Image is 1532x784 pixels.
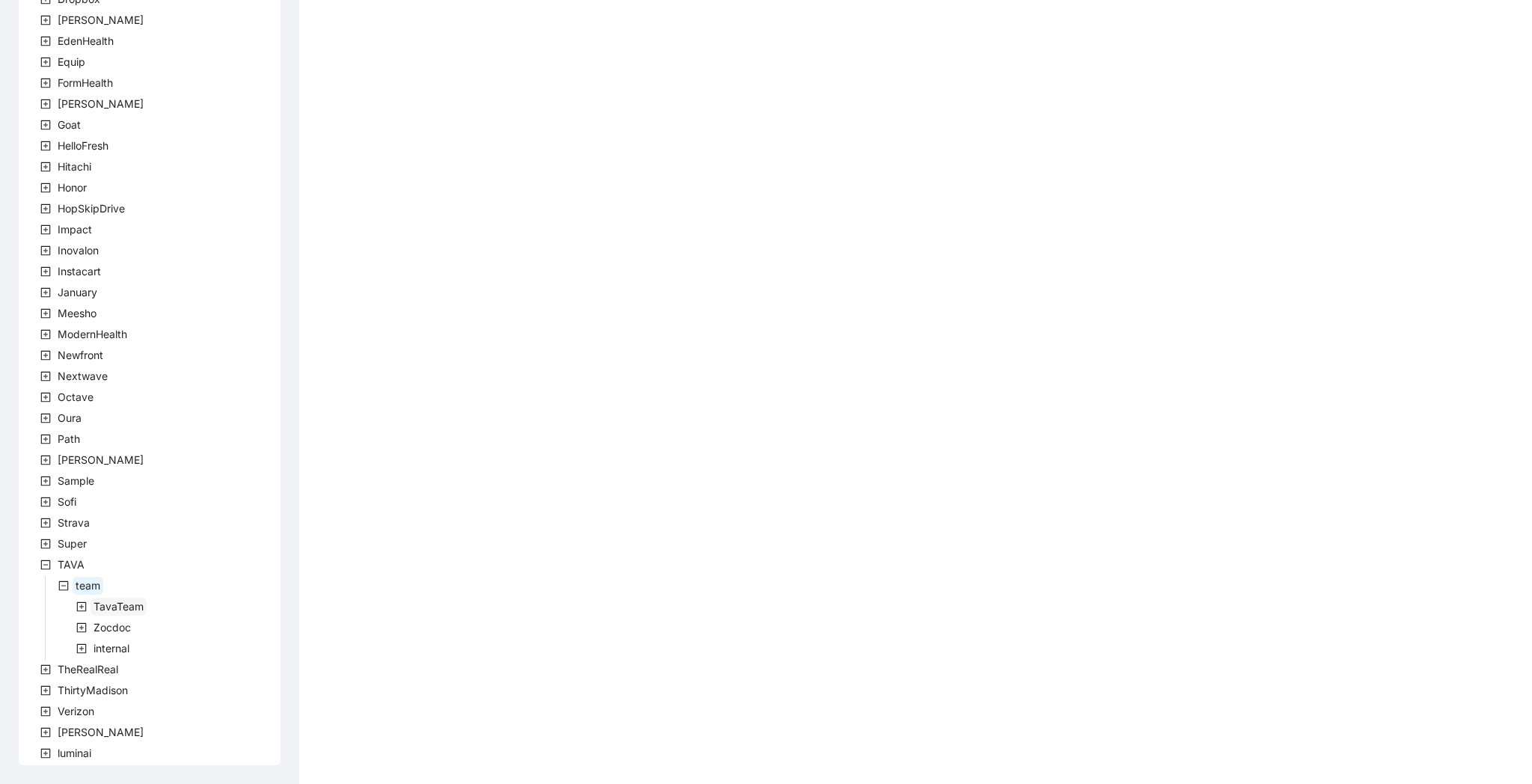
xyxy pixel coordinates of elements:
span: plus-square [40,413,51,423]
span: TavaTeam [91,598,147,616]
span: Rothman [55,451,147,469]
span: minus-square [40,560,51,570]
span: HelloFresh [58,139,108,152]
span: [PERSON_NAME] [58,726,144,738]
span: Path [55,430,83,448]
span: Zocdoc [91,619,134,637]
span: luminai [55,744,94,762]
span: Hitachi [58,160,91,173]
span: plus-square [76,643,87,654]
span: Octave [55,388,96,406]
span: plus-square [40,78,51,88]
span: luminai [58,747,91,759]
span: Goat [55,116,84,134]
span: Sample [55,472,97,490]
span: TAVA [58,558,85,571]
span: plus-square [40,706,51,717]
span: Inovalon [55,242,102,260]
span: Meesho [55,304,99,322]
span: Newfront [58,349,103,361]
span: Super [58,537,87,550]
span: Inovalon [58,244,99,257]
span: Instacart [55,263,104,281]
span: Newfront [55,346,106,364]
span: [PERSON_NAME] [58,453,144,466]
span: Impact [55,221,95,239]
span: plus-square [40,141,51,151]
span: plus-square [40,371,51,382]
span: team [73,577,103,595]
span: Strava [58,516,90,529]
span: plus-square [40,455,51,465]
span: plus-square [40,497,51,507]
span: ModernHealth [55,325,130,343]
span: Virta [55,723,147,741]
span: Honor [58,181,87,194]
span: Nextwave [58,370,108,382]
span: plus-square [40,162,51,172]
span: Zocdoc [94,621,131,634]
span: plus-square [40,329,51,340]
span: plus-square [40,518,51,528]
span: minus-square [58,581,69,591]
span: plus-square [40,99,51,109]
span: Sofi [55,493,79,511]
span: Oura [58,411,82,424]
span: plus-square [40,57,51,67]
span: TavaTeam [94,600,144,613]
span: internal [91,640,132,658]
span: plus-square [40,120,51,130]
span: Nextwave [55,367,111,385]
span: TAVA [55,556,88,574]
span: plus-square [40,476,51,486]
span: Earnest [55,11,147,29]
span: Path [58,432,80,445]
span: EdenHealth [58,34,114,47]
span: plus-square [76,622,87,633]
span: [PERSON_NAME] [58,13,144,26]
span: Sofi [58,495,76,508]
span: team [76,579,100,592]
span: plus-square [40,350,51,361]
span: ThirtyMadison [55,682,131,699]
span: Meesho [58,307,96,319]
span: plus-square [40,434,51,444]
span: Octave [58,391,94,403]
span: plus-square [40,664,51,675]
span: Verizon [55,702,97,720]
span: January [58,286,97,298]
span: Instacart [58,265,101,278]
span: plus-square [40,727,51,738]
span: plus-square [40,539,51,549]
span: HopSkipDrive [58,202,125,215]
span: Strava [55,514,93,532]
span: plus-square [40,748,51,759]
span: ModernHealth [58,328,127,340]
span: Impact [58,223,92,236]
span: Verizon [58,705,94,717]
span: Equip [55,53,88,71]
span: TheRealReal [55,661,121,679]
span: plus-square [40,392,51,402]
span: HopSkipDrive [55,200,128,218]
span: TheRealReal [58,663,118,676]
span: Equip [58,55,85,68]
span: plus-square [76,601,87,612]
span: [PERSON_NAME] [58,97,144,110]
span: plus-square [40,36,51,46]
span: plus-square [40,266,51,277]
span: plus-square [40,203,51,214]
span: plus-square [40,685,51,696]
span: FormHealth [55,74,116,92]
span: Sample [58,474,94,487]
span: plus-square [40,308,51,319]
span: HelloFresh [55,137,111,155]
span: January [55,284,100,301]
span: ThirtyMadison [58,684,128,696]
span: Goat [58,118,81,131]
span: EdenHealth [55,32,117,50]
span: plus-square [40,183,51,193]
span: Hitachi [55,158,94,176]
span: plus-square [40,245,51,256]
span: plus-square [40,287,51,298]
